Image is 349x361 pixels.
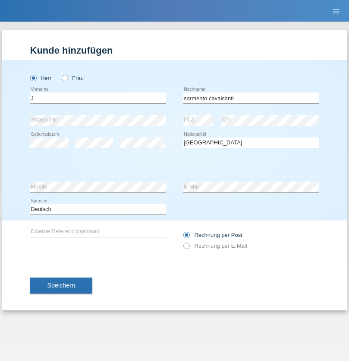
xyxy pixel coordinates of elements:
label: Rechnung per Post [183,232,242,238]
i: menu [332,7,340,16]
span: Speichern [47,282,75,289]
input: Frau [62,75,67,80]
input: Herr [30,75,36,80]
input: Rechnung per Post [183,232,189,243]
label: Frau [62,75,84,81]
button: Speichern [30,278,92,294]
label: Herr [30,75,52,81]
h1: Kunde hinzufügen [30,45,319,56]
a: menu [327,8,345,13]
label: Rechnung per E-Mail [183,243,247,249]
input: Rechnung per E-Mail [183,243,189,253]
